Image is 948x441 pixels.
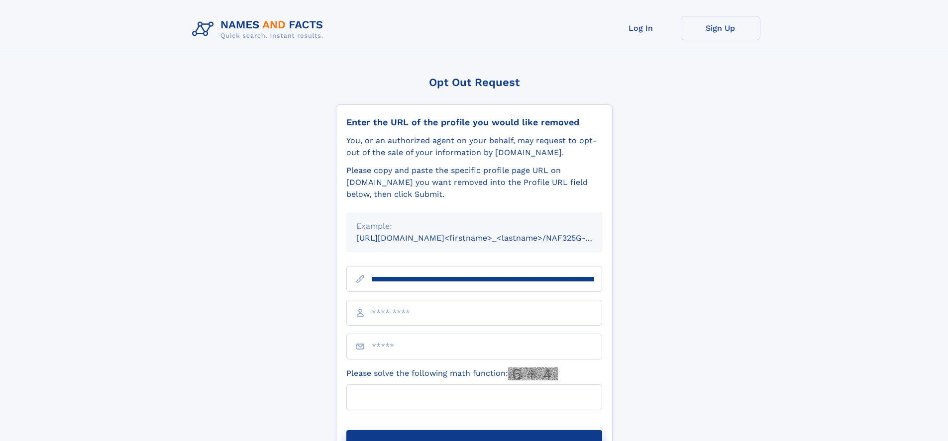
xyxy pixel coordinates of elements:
[346,135,602,159] div: You, or an authorized agent on your behalf, may request to opt-out of the sale of your informatio...
[346,165,602,200] div: Please copy and paste the specific profile page URL on [DOMAIN_NAME] you want removed into the Pr...
[188,16,331,43] img: Logo Names and Facts
[601,16,681,40] a: Log In
[356,220,592,232] div: Example:
[346,367,558,380] label: Please solve the following math function:
[356,233,621,243] small: [URL][DOMAIN_NAME]<firstname>_<lastname>/NAF325G-xxxxxxxx
[346,117,602,128] div: Enter the URL of the profile you would like removed
[681,16,760,40] a: Sign Up
[336,76,613,88] div: Opt Out Request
